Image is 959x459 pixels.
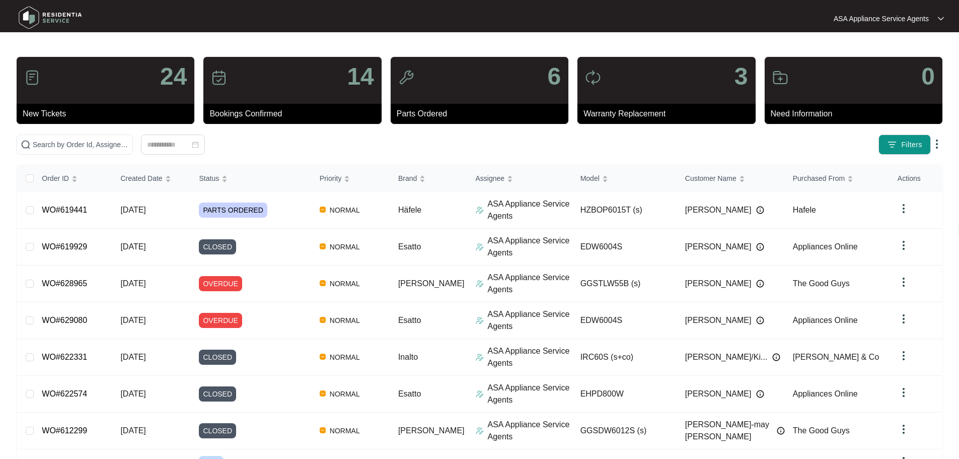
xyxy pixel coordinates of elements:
[685,388,752,400] span: [PERSON_NAME]
[320,280,326,286] img: Vercel Logo
[583,108,755,120] p: Warranty Replacement
[901,140,922,150] span: Filters
[572,339,677,376] td: IRC60S (s+co)
[685,173,736,184] span: Customer Name
[572,376,677,413] td: EHPD800W
[488,382,572,406] p: ASA Appliance Service Agents
[476,173,505,184] span: Assignee
[42,389,87,398] a: WO#622574
[199,350,236,365] span: CLOSED
[112,165,191,192] th: Created Date
[398,316,421,324] span: Esatto
[21,140,31,150] img: search-icon
[199,313,242,328] span: OVERDUE
[685,278,752,290] span: [PERSON_NAME]
[476,280,484,288] img: Assigner Icon
[42,426,87,435] a: WO#612299
[488,198,572,222] p: ASA Appliance Service Agents
[120,316,145,324] span: [DATE]
[931,138,943,150] img: dropdown arrow
[326,241,364,253] span: NORMAL
[320,207,326,213] img: Vercel Logo
[685,419,772,443] span: [PERSON_NAME]-may [PERSON_NAME]
[326,388,364,400] span: NORMAL
[734,64,748,89] p: 3
[572,266,677,302] td: GGSTLW55B (s)
[572,165,677,192] th: Model
[898,203,910,215] img: dropdown arrow
[23,108,194,120] p: New Tickets
[398,206,421,214] span: Häfele
[488,308,572,333] p: ASA Appliance Service Agents
[890,165,942,192] th: Actions
[320,354,326,360] img: Vercel Logo
[921,64,935,89] p: 0
[898,423,910,435] img: dropdown arrow
[756,280,764,288] img: Info icon
[42,173,69,184] span: Order ID
[398,70,414,86] img: icon
[199,276,242,291] span: OVERDUE
[326,314,364,326] span: NORMAL
[120,173,162,184] span: Created Date
[42,279,87,288] a: WO#628965
[898,386,910,399] img: dropdown arrow
[312,165,390,192] th: Priority
[547,64,561,89] p: 6
[42,206,87,214] a: WO#619441
[685,351,768,363] span: [PERSON_NAME]/Ki...
[209,108,381,120] p: Bookings Confirmed
[793,242,858,251] span: Appliances Online
[793,389,858,398] span: Appliances Online
[572,192,677,229] td: HZBOP6015T (s)
[326,351,364,363] span: NORMAL
[685,314,752,326] span: [PERSON_NAME]
[398,353,418,361] span: Inalto
[326,278,364,290] span: NORMAL
[785,165,890,192] th: Purchased From
[793,426,850,435] span: The Good Guys
[772,70,788,86] img: icon
[685,204,752,216] span: [PERSON_NAME]
[793,206,816,214] span: Hafele
[34,165,112,192] th: Order ID
[42,316,87,324] a: WO#629080
[199,239,236,254] span: CLOSED
[772,353,780,361] img: Info icon
[398,389,421,398] span: Esatto
[771,108,942,120] p: Need Information
[326,425,364,437] span: NORMAL
[199,173,219,184] span: Status
[42,353,87,361] a: WO#622331
[199,203,267,218] span: PARTS ORDERED
[488,345,572,369] p: ASA Appliance Service Agents
[211,70,227,86] img: icon
[397,108,568,120] p: Parts Ordered
[191,165,311,192] th: Status
[476,316,484,324] img: Assigner Icon
[120,353,145,361] span: [DATE]
[476,427,484,435] img: Assigner Icon
[898,239,910,251] img: dropdown arrow
[777,427,785,435] img: Info icon
[887,140,897,150] img: filter icon
[120,389,145,398] span: [DATE]
[320,317,326,323] img: Vercel Logo
[398,173,417,184] span: Brand
[476,353,484,361] img: Assigner Icon
[476,243,484,251] img: Assigner Icon
[160,64,187,89] p: 24
[685,241,752,253] span: [PERSON_NAME]
[793,173,845,184] span: Purchased From
[834,14,929,24] p: ASA Appliance Service Agents
[898,313,910,325] img: dropdown arrow
[199,386,236,402] span: CLOSED
[572,302,677,339] td: EDW6004S
[390,165,468,192] th: Brand
[120,242,145,251] span: [DATE]
[120,206,145,214] span: [DATE]
[199,423,236,438] span: CLOSED
[580,173,600,184] span: Model
[488,272,572,296] p: ASA Appliance Service Agents
[677,165,785,192] th: Customer Name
